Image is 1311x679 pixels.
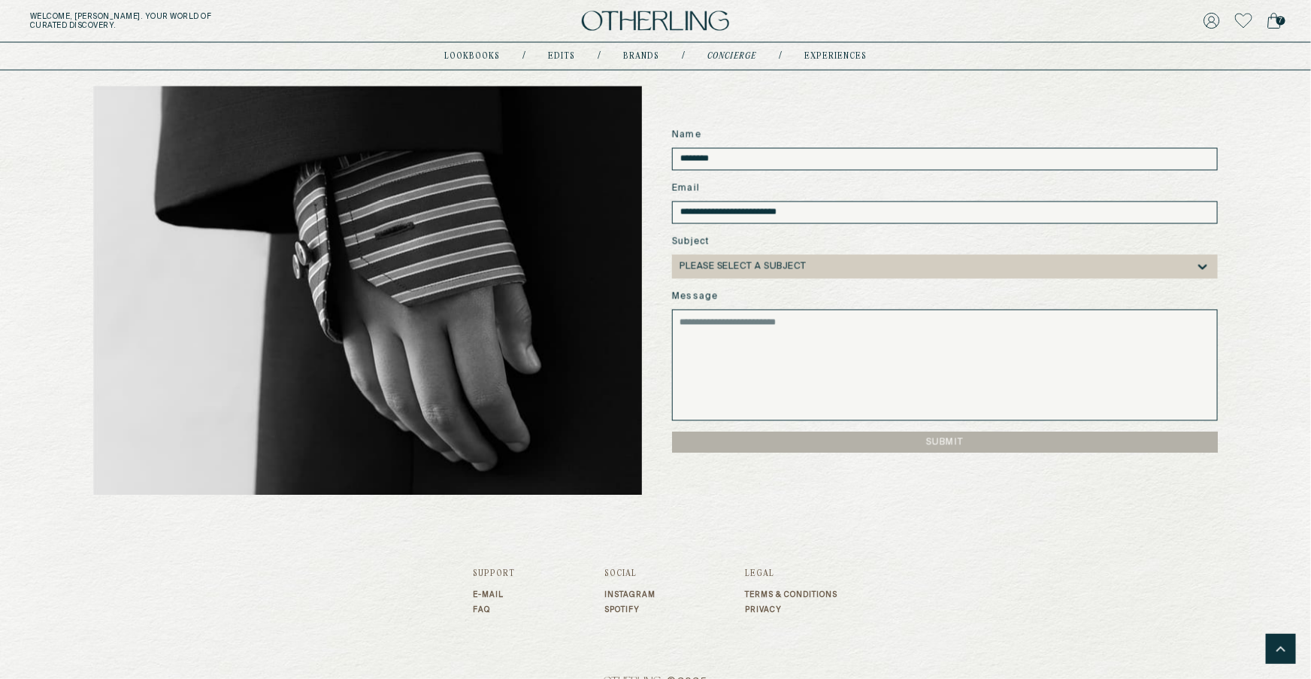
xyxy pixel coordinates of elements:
img: Get in touch image [93,86,642,496]
a: Terms & Conditions [746,590,838,599]
h3: Social [605,569,656,578]
a: concierge [707,53,756,60]
label: Email [672,182,1218,196]
img: logo [582,11,729,32]
div: Please select a subject [680,262,807,272]
div: / [779,50,782,62]
a: Edits [548,53,575,60]
h5: Welcome, [PERSON_NAME] . Your world of curated discovery. [30,12,405,30]
a: experiences [804,53,867,60]
div: / [682,50,685,62]
div: / [522,50,525,62]
a: 7 [1267,11,1281,32]
button: Submit [672,432,1218,453]
a: Brands [623,53,659,60]
a: Spotify [605,605,656,614]
a: lookbooks [444,53,500,60]
label: Message [672,290,1218,304]
a: Privacy [746,605,838,614]
h3: Support [474,569,516,578]
a: FAQ [474,605,516,614]
input: select-dropdown [807,262,810,272]
label: Name [672,129,1218,142]
a: Instagram [605,590,656,599]
span: 7 [1276,17,1285,26]
div: / [598,50,601,62]
h3: Legal [746,569,838,578]
label: Subject [672,235,1218,249]
a: E-mail [474,590,516,599]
